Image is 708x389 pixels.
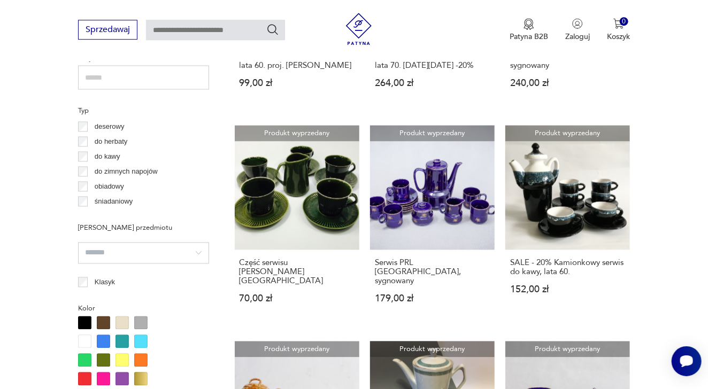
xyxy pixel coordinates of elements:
[510,258,625,276] h3: SALE - 20% Kamionkowy serwis do kawy, lata 60.
[240,42,355,69] h3: Kubeczki z serwisu do wina grzanego "Jaś" Mirostowice lata 60. proj. [PERSON_NAME]
[510,285,625,294] p: 152,00 zł
[607,18,630,42] button: 0Koszyk
[510,32,548,42] p: Patyna B2B
[95,166,158,177] p: do zimnych napojów
[240,78,355,87] p: 99,00 zł
[565,32,590,42] p: Zaloguj
[78,105,209,116] p: Typ
[370,125,495,324] a: Produkt wyprzedanySerwis PRL Tułowice, sygnowanySerwis PRL [GEOGRAPHIC_DATA], sygnowany179,00 zł
[510,42,625,69] h3: Serwis PRL, zestaw kawowy Karolina, dla 5. osób, sygnowany
[95,151,120,162] p: do kawy
[343,13,375,45] img: Patyna - sklep z meblami i dekoracjami vintage
[505,125,630,324] a: Produkt wyprzedanySALE - 20% Kamionkowy serwis do kawy, lata 60.SALE - 20% Kamionkowy serwis do k...
[266,23,279,36] button: Szukaj
[78,27,137,34] a: Sprzedawaj
[375,258,490,285] h3: Serwis PRL [GEOGRAPHIC_DATA], sygnowany
[672,346,702,376] iframe: Smartsupp widget button
[95,136,127,147] p: do herbaty
[95,121,125,133] p: deserowy
[375,78,490,87] p: 264,00 zł
[510,18,548,42] button: Patyna B2B
[78,302,209,314] p: Kolor
[375,294,490,303] p: 179,00 zł
[565,18,590,42] button: Zaloguj
[95,196,133,207] p: śniadaniowy
[510,18,548,42] a: Ikona medaluPatyna B2B
[572,18,583,29] img: Ikonka użytkownika
[620,17,629,26] div: 0
[613,18,624,29] img: Ikona koszyka
[78,222,209,234] p: [PERSON_NAME] przedmiotu
[240,258,355,285] h3: Część serwisu [PERSON_NAME] [GEOGRAPHIC_DATA]
[375,42,490,69] h3: Cytrynowy serwis kawowy dla 6 osób, proj. [PERSON_NAME], lata 70. [DATE][DATE] -20%
[240,294,355,303] p: 70,00 zł
[95,181,124,192] p: obiadowy
[78,20,137,40] button: Sprzedawaj
[235,125,359,324] a: Produkt wyprzedanyCzęść serwisu Emka W. GołajewskiejCzęść serwisu [PERSON_NAME] [GEOGRAPHIC_DATA]...
[524,18,534,30] img: Ikona medalu
[95,276,115,288] p: Klasyk
[607,32,630,42] p: Koszyk
[510,78,625,87] p: 240,00 zł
